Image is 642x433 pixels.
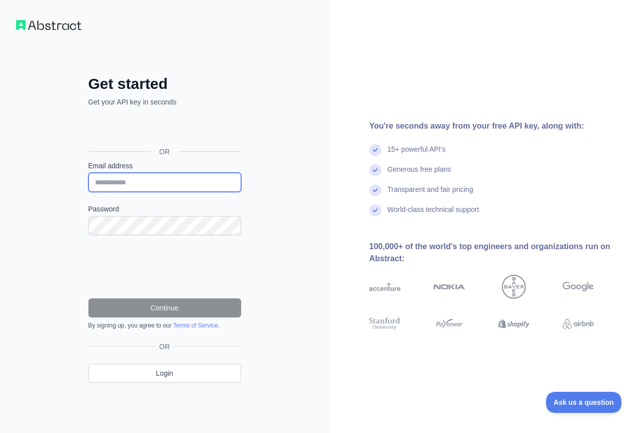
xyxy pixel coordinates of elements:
[16,20,81,30] img: Workflow
[546,392,622,413] iframe: Toggle Customer Support
[369,241,626,265] div: 100,000+ of the world's top engineers and organizations run on Abstract:
[502,275,526,299] img: bayer
[88,204,241,214] label: Password
[563,275,594,299] img: google
[434,275,465,299] img: nokia
[563,316,594,332] img: airbnb
[88,298,241,317] button: Continue
[88,75,241,93] h2: Get started
[387,204,479,225] div: World-class technical support
[369,316,400,332] img: stanford university
[369,204,381,216] img: check mark
[387,164,451,184] div: Generous free plans
[88,321,241,330] div: By signing up, you agree to our .
[387,184,473,204] div: Transparent and fair pricing
[155,342,174,352] span: OR
[151,147,178,157] span: OR
[369,164,381,176] img: check mark
[83,118,244,140] iframe: زر تسجيل الدخول باستخدام حساب Google
[369,275,400,299] img: accenture
[498,316,529,332] img: shopify
[88,247,241,286] iframe: reCAPTCHA
[88,97,241,107] p: Get your API key in seconds
[88,364,241,383] a: Login
[173,322,218,329] a: Terms of Service
[434,316,465,332] img: payoneer
[369,184,381,196] img: check mark
[387,144,446,164] div: 15+ powerful API's
[88,161,241,171] label: Email address
[369,144,381,156] img: check mark
[369,120,626,132] div: You're seconds away from your free API key, along with:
